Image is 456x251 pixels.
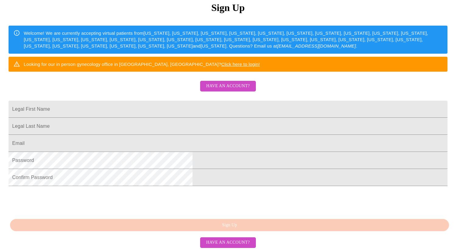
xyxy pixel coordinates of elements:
a: Have an account? [199,88,257,93]
div: Looking for our in person gynecology office in [GEOGRAPHIC_DATA], [GEOGRAPHIC_DATA]? [24,59,260,70]
a: Click here to login! [221,62,260,67]
button: Have an account? [200,237,256,248]
iframe: reCAPTCHA [9,189,101,213]
span: Have an account? [206,239,250,246]
a: Have an account? [199,239,257,245]
h3: Sign Up [9,2,447,13]
div: Welcome! We are currently accepting virtual patients from [US_STATE], [US_STATE], [US_STATE], [US... [24,27,443,52]
em: [EMAIL_ADDRESS][DOMAIN_NAME] [277,43,356,48]
button: Have an account? [200,81,256,91]
span: Have an account? [206,82,250,90]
